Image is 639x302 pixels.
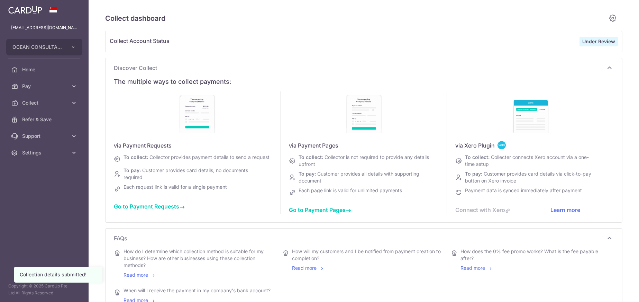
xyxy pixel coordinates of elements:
span: Each page link is valid for unlimited payments [299,187,402,193]
div: Collection details submitted! [20,271,97,278]
p: [EMAIL_ADDRESS][DOMAIN_NAME] [11,24,77,31]
span: Settings [22,149,68,156]
div: How will my customers and I be notified from payment creation to completion? [292,248,441,262]
span: Customer provides card details, no documents required [124,167,248,180]
span: FAQs [114,234,605,242]
span: To pay: [299,171,316,177]
span: Refer & Save [22,116,68,123]
span: Collect Account Status [110,37,579,46]
span: Each request link is valid for a single payment [124,184,227,190]
a: Learn more [550,206,580,213]
strong: Under Review [582,38,615,44]
span: Discover Collect [114,64,605,72]
div: How do I determine which collection method is suitable for my business? How are other businesses ... [124,248,273,269]
div: via Xero Plugin [455,141,614,150]
a: Read more [124,272,156,278]
img: discover-payment-requests-886a7fde0c649710a92187107502557eb2ad8374a8eb2e525e76f9e186b9ffba.jpg [176,91,218,133]
img: CardUp [8,6,42,14]
span: Pay [22,83,68,90]
span: Customer provides all details with supporting document [299,171,419,184]
p: Discover Collect [114,64,614,72]
span: To collect: [299,154,323,160]
div: The multiple ways to collect payments: [114,78,614,86]
span: To collect: [465,154,490,160]
span: To collect: [124,154,148,160]
span: Collecter connects Xero account via a one-time setup [465,154,589,167]
span: Support [22,133,68,140]
button: OCEAN CONSULTANT EMPLOYMENT PTE. LTD. [6,39,82,55]
div: via Payment Pages [289,141,447,150]
p: FAQs [114,234,614,242]
span: Collector provides payment details to send a request [149,154,270,160]
h5: Collect dashboard [105,13,606,24]
span: To pay: [465,171,482,177]
a: Go to Payment Requests [114,203,185,210]
div: Discover Collect [114,75,614,217]
span: Customer provides card details via click-to-pay button on Xero invoice [465,171,591,184]
div: When will I receive the payment in my company's bank account? [124,287,271,294]
div: via Payment Requests [114,141,280,150]
div: How does the 0% fee promo works? What is the fee payable after? [460,248,610,262]
span: Collector is not required to provide any details upfront [299,154,429,167]
span: To pay: [124,167,141,173]
span: Home [22,66,68,73]
a: Go to Payment Pages [289,206,351,213]
img: <span class="translation_missing" title="translation missing: en.collect_dashboard.discover.cards... [497,141,506,150]
img: discover-payment-pages-940d318898c69d434d935dddd9c2ffb4de86cb20fe041a80db9227a4a91428ac.jpg [343,91,384,133]
span: OCEAN CONSULTANT EMPLOYMENT PTE. LTD. [12,44,64,51]
span: Payment data is synced immediately after payment [465,187,582,193]
img: discover-xero-sg-b5e0f4a20565c41d343697c4b648558ec96bb2b1b9ca64f21e4d1c2465932dfb.jpg [510,91,551,133]
span: Collect [22,99,68,106]
a: Read more [460,265,493,271]
a: Read more [292,265,325,271]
